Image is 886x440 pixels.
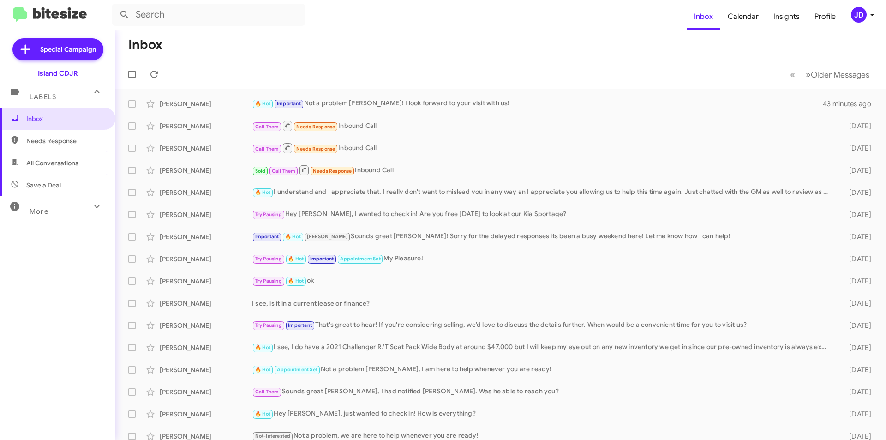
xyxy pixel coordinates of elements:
[277,367,317,373] span: Appointment Set
[160,343,252,352] div: [PERSON_NAME]
[288,256,304,262] span: 🔥 Hot
[296,146,335,152] span: Needs Response
[160,410,252,419] div: [PERSON_NAME]
[252,409,834,419] div: Hey [PERSON_NAME], just wanted to check in! How is everything?
[252,253,834,264] div: My Pleasure!
[834,410,879,419] div: [DATE]
[255,211,282,217] span: Try Pausing
[255,234,279,240] span: Important
[307,234,348,240] span: [PERSON_NAME]
[160,188,252,197] div: [PERSON_NAME]
[340,256,381,262] span: Appointment Set
[255,146,279,152] span: Call Them
[255,322,282,328] span: Try Pausing
[834,387,879,397] div: [DATE]
[811,70,869,80] span: Older Messages
[30,93,56,101] span: Labels
[252,187,834,198] div: I understand and I appreciate that. I really don't want to mislead you in any way an I appreciate...
[12,38,103,60] a: Special Campaign
[26,114,105,123] span: Inbox
[252,276,834,286] div: ok
[252,320,834,331] div: That's great to hear! If you're considering selling, we’d love to discuss the details further. Wh...
[255,189,271,195] span: 🔥 Hot
[834,254,879,264] div: [DATE]
[252,142,834,154] div: Inbound Call
[252,231,834,242] div: Sounds great [PERSON_NAME]! Sorry for the delayed responses its been a busy weekend here! Let me ...
[255,101,271,107] span: 🔥 Hot
[128,37,162,52] h1: Inbox
[834,343,879,352] div: [DATE]
[296,124,335,130] span: Needs Response
[785,65,875,84] nav: Page navigation example
[255,168,266,174] span: Sold
[160,121,252,131] div: [PERSON_NAME]
[160,387,252,397] div: [PERSON_NAME]
[160,210,252,219] div: [PERSON_NAME]
[160,299,252,308] div: [PERSON_NAME]
[252,209,834,220] div: Hey [PERSON_NAME], I wanted to check in! Are you free [DATE] to look at our Kia Sportage?
[288,322,312,328] span: Important
[255,433,291,439] span: Not-Interested
[112,4,305,26] input: Search
[834,299,879,308] div: [DATE]
[252,120,834,132] div: Inbound Call
[160,365,252,374] div: [PERSON_NAME]
[807,3,843,30] a: Profile
[834,166,879,175] div: [DATE]
[766,3,807,30] a: Insights
[160,166,252,175] div: [PERSON_NAME]
[255,389,279,395] span: Call Them
[310,256,334,262] span: Important
[252,299,834,308] div: I see, is it in a current lease or finance?
[255,256,282,262] span: Try Pausing
[160,321,252,330] div: [PERSON_NAME]
[160,99,252,108] div: [PERSON_NAME]
[800,65,875,84] button: Next
[252,386,834,397] div: Sounds great [PERSON_NAME], I had notified [PERSON_NAME]. Was he able to reach you?
[834,121,879,131] div: [DATE]
[255,124,279,130] span: Call Them
[834,210,879,219] div: [DATE]
[160,232,252,241] div: [PERSON_NAME]
[790,69,795,80] span: «
[720,3,766,30] a: Calendar
[834,365,879,374] div: [DATE]
[160,144,252,153] div: [PERSON_NAME]
[252,98,823,109] div: Not a problem [PERSON_NAME]! I look forward to your visit with us!
[288,278,304,284] span: 🔥 Hot
[252,342,834,353] div: I see, I do have a 2021 Challenger R/T Scat Pack Wide Body at around $47,000 but I will keep my e...
[823,99,879,108] div: 43 minutes ago
[26,158,78,168] span: All Conversations
[834,277,879,286] div: [DATE]
[851,7,867,23] div: JD
[26,136,105,145] span: Needs Response
[255,344,271,350] span: 🔥 Hot
[30,207,48,216] span: More
[255,367,271,373] span: 🔥 Hot
[255,411,271,417] span: 🔥 Hot
[252,364,834,375] div: Not a problem [PERSON_NAME], I am here to help whenever you are ready!
[834,188,879,197] div: [DATE]
[834,321,879,330] div: [DATE]
[252,164,834,176] div: Inbound Call
[272,168,296,174] span: Call Them
[834,144,879,153] div: [DATE]
[806,69,811,80] span: »
[687,3,720,30] a: Inbox
[784,65,801,84] button: Previous
[285,234,301,240] span: 🔥 Hot
[38,69,78,78] div: Island CDJR
[255,278,282,284] span: Try Pausing
[843,7,876,23] button: JD
[834,232,879,241] div: [DATE]
[313,168,352,174] span: Needs Response
[160,254,252,264] div: [PERSON_NAME]
[277,101,301,107] span: Important
[26,181,61,190] span: Save a Deal
[160,277,252,286] div: [PERSON_NAME]
[40,45,96,54] span: Special Campaign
